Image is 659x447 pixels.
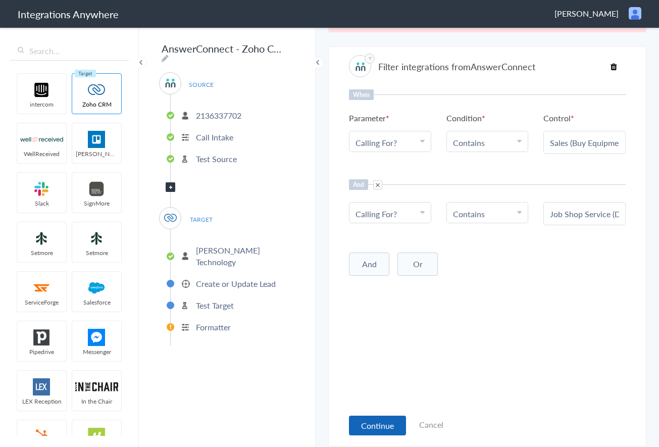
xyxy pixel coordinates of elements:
[354,61,367,73] img: answerconnect-logo.svg
[419,419,443,430] a: Cancel
[196,110,241,121] p: 2136337702
[72,397,121,406] span: In the Chair
[17,199,66,208] span: Slack
[10,41,129,61] input: Search...
[164,77,177,89] img: answerconnect-logo.svg
[72,199,121,208] span: SignMore
[453,208,485,220] a: Contains
[75,428,118,445] img: hs-app-logo.svg
[182,213,220,226] span: TARGET
[17,249,66,257] span: Setmore
[446,112,485,124] h6: Condition
[18,7,119,21] h1: Integrations Anywhere
[349,112,389,124] h6: Parameter
[75,279,118,296] img: salesforce-logo.svg
[72,100,121,109] span: Zoho CRM
[20,230,63,247] img: setmoreNew.jpg
[20,81,63,98] img: intercom-logo.svg
[20,180,63,197] img: slack-logo.svg
[72,150,121,158] span: [PERSON_NAME]
[17,397,66,406] span: LEX Reception
[196,321,231,333] p: Formatter
[550,137,619,148] input: Enter Values
[550,208,619,220] input: Enter Values
[17,150,66,158] span: WellReceived
[72,347,121,356] span: Messenger
[196,153,237,165] p: Test Source
[349,179,368,190] h6: And
[17,347,66,356] span: Pipedrive
[554,8,619,19] span: [PERSON_NAME]
[72,298,121,307] span: Salesforce
[75,378,118,395] img: inch-logo.svg
[20,131,63,148] img: wr-logo.svg
[378,60,535,73] h4: Filter integrations from
[17,298,66,307] span: ServiceForge
[356,137,397,148] a: Calling For?
[20,329,63,346] img: pipedrive.png
[17,100,66,109] span: intercom
[75,81,118,98] img: zoho-logo.svg
[471,60,535,73] span: AnswerConnect
[182,78,220,91] span: SOURCE
[75,131,118,148] img: trello.png
[20,428,63,445] img: hubspot-logo.svg
[20,279,63,296] img: serviceforge-icon.png
[72,249,121,257] span: Setmore
[356,208,397,220] a: Calling For?
[196,244,292,268] p: [PERSON_NAME] Technology
[543,112,574,124] h6: Control
[349,89,374,100] h6: When
[164,212,177,224] img: zoho-logo.svg
[196,131,233,143] p: Call Intake
[397,253,438,276] button: Or
[20,378,63,395] img: lex-app-logo.svg
[349,416,406,435] button: Continue
[196,278,276,289] p: Create or Update Lead
[629,7,641,20] img: user.png
[75,180,118,197] img: signmore-logo.png
[196,300,234,311] p: Test Target
[349,253,389,276] button: And
[75,329,118,346] img: FBM.png
[75,230,118,247] img: setmoreNew.jpg
[453,137,485,148] a: Contains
